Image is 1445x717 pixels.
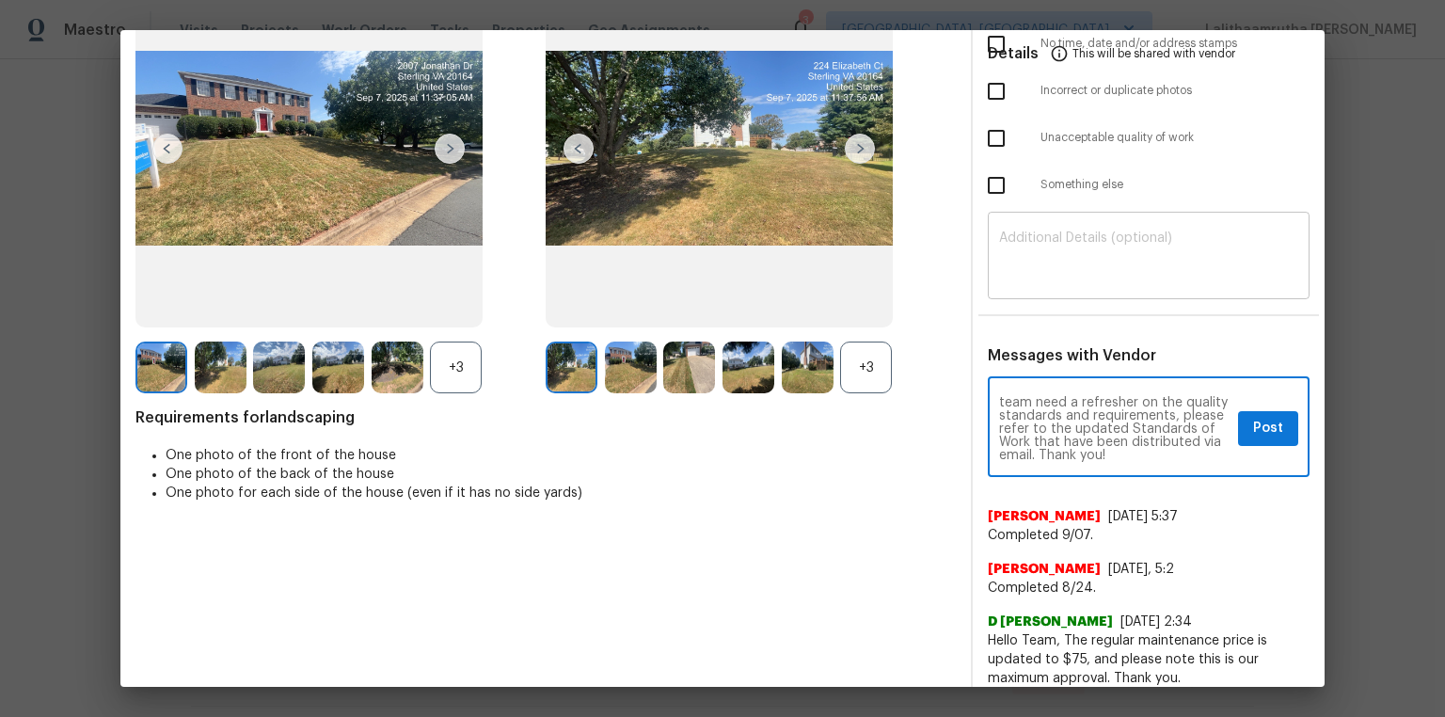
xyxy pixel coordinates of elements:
[973,115,1325,162] div: Unacceptable quality of work
[988,507,1101,526] span: [PERSON_NAME]
[1040,177,1310,193] span: Something else
[430,342,482,393] div: +3
[166,465,956,484] li: One photo of the back of the house
[1108,563,1174,576] span: [DATE], 5:2
[1040,83,1310,99] span: Incorrect or duplicate photos
[988,348,1156,363] span: Messages with Vendor
[166,484,956,502] li: One photo for each side of the house (even if it has no side yards)
[1072,30,1235,75] span: This will be shared with vendor
[1238,411,1298,446] button: Post
[840,342,892,393] div: +3
[973,162,1325,209] div: Something else
[973,68,1325,115] div: Incorrect or duplicate photos
[435,134,465,164] img: right-chevron-button-url
[166,446,956,465] li: One photo of the front of the house
[1108,510,1178,523] span: [DATE] 5:37
[1120,615,1192,629] span: [DATE] 2:34
[988,579,1310,597] span: Completed 8/24.
[152,134,183,164] img: left-chevron-button-url
[135,408,956,427] span: Requirements for landscaping
[1040,130,1310,146] span: Unacceptable quality of work
[988,613,1113,631] span: D [PERSON_NAME]
[1253,417,1283,440] span: Post
[988,560,1101,579] span: [PERSON_NAME]
[988,526,1310,545] span: Completed 9/07.
[999,396,1231,462] textarea: Maintenance Audit Team: Hello! Unfortunately, this landscaping visit completed on [DATE] has been...
[564,134,594,164] img: left-chevron-button-url
[988,631,1310,688] span: Hello Team, The regular maintenance price is updated to $75, and please note this is our maximum ...
[845,134,875,164] img: right-chevron-button-url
